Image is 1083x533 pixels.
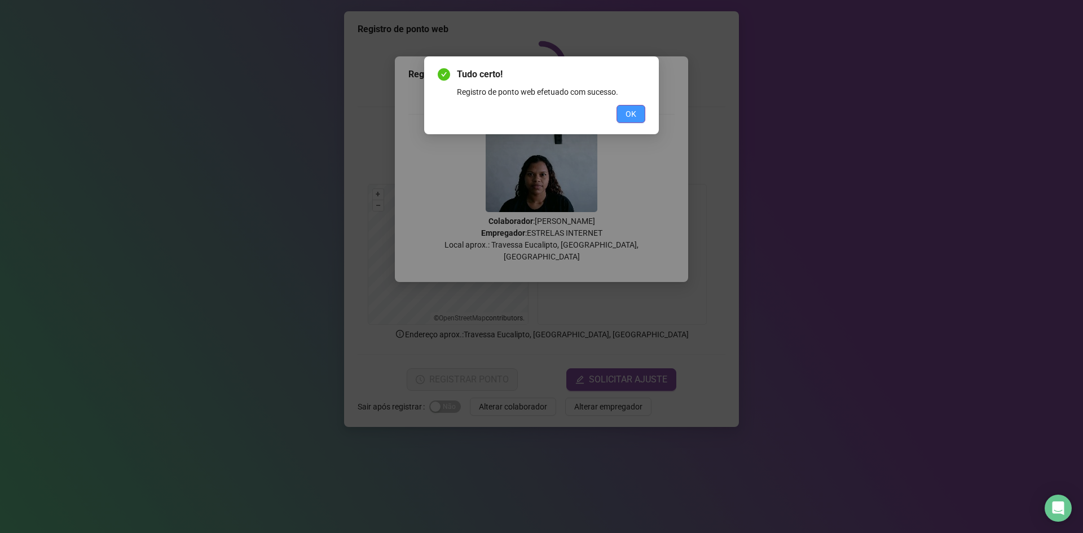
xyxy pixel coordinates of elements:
div: Registro de ponto web efetuado com sucesso. [457,86,645,98]
span: OK [626,108,636,120]
button: OK [617,105,645,123]
span: Tudo certo! [457,68,645,81]
span: check-circle [438,68,450,81]
div: Open Intercom Messenger [1045,495,1072,522]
